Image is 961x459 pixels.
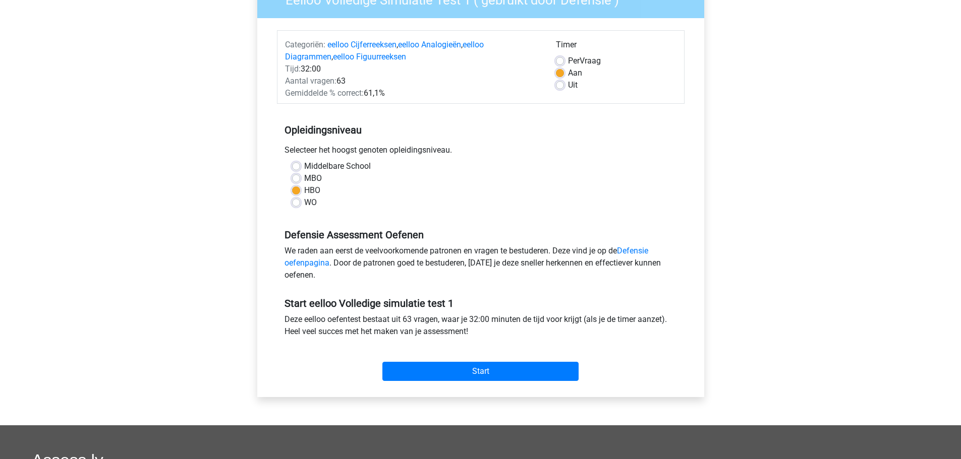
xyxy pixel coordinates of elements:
[277,75,548,87] div: 63
[285,297,677,309] h5: Start eelloo Volledige simulatie test 1
[304,172,322,184] label: MBO
[285,229,677,241] h5: Defensie Assessment Oefenen
[304,184,320,196] label: HBO
[568,67,582,79] label: Aan
[277,144,685,160] div: Selecteer het hoogst genoten opleidingsniveau.
[277,87,548,99] div: 61,1%
[568,79,578,91] label: Uit
[277,313,685,342] div: Deze eelloo oefentest bestaat uit 63 vragen, waar je 32:00 minuten de tijd voor krijgt (als je de...
[398,40,461,49] a: eelloo Analogieën
[304,160,371,172] label: Middelbare School
[277,39,548,63] div: , , ,
[285,40,325,49] span: Categoriën:
[285,120,677,140] h5: Opleidingsniveau
[277,63,548,75] div: 32:00
[327,40,397,49] a: eelloo Cijferreeksen
[568,55,601,67] label: Vraag
[382,362,579,381] input: Start
[277,245,685,285] div: We raden aan eerst de veelvoorkomende patronen en vragen te bestuderen. Deze vind je op de . Door...
[304,196,317,209] label: WO
[568,56,580,65] span: Per
[556,39,676,55] div: Timer
[285,88,364,98] span: Gemiddelde % correct:
[285,64,301,74] span: Tijd:
[285,76,336,86] span: Aantal vragen:
[333,52,406,61] a: eelloo Figuurreeksen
